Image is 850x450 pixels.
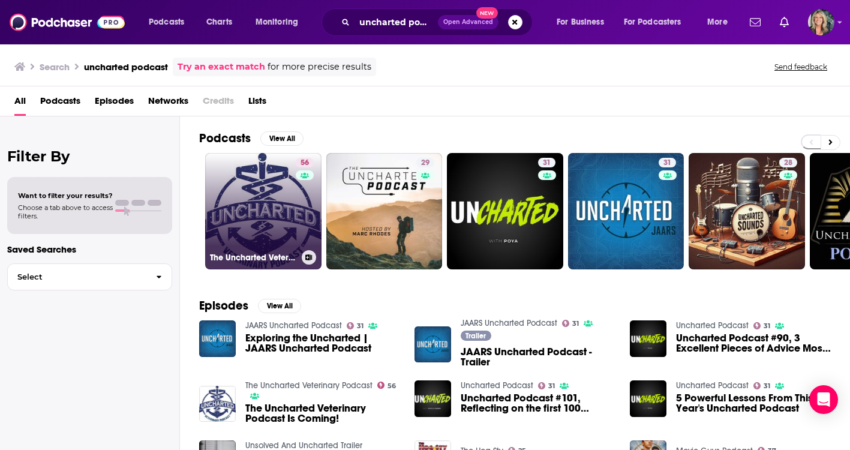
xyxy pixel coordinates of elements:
button: Show profile menu [808,9,834,35]
button: open menu [247,13,314,32]
img: User Profile [808,9,834,35]
img: The Uncharted Veterinary Podcast Is Coming! [199,386,236,422]
a: Podcasts [40,91,80,116]
a: Uncharted Podcast [461,380,533,391]
span: Credits [203,91,234,116]
a: 31 [659,158,676,167]
h3: uncharted podcast [84,61,168,73]
span: Monitoring [256,14,298,31]
a: Episodes [95,91,134,116]
a: 31 [753,382,771,389]
a: Uncharted Podcast [676,380,749,391]
span: 31 [663,157,671,169]
a: 28 [689,153,805,269]
h3: Search [40,61,70,73]
span: New [476,7,498,19]
a: 5 Powerful Lessons From This Year's Uncharted Podcast [676,393,831,413]
a: Show notifications dropdown [775,12,794,32]
a: Show notifications dropdown [745,12,765,32]
span: for more precise results [268,60,371,74]
a: JAARS Uncharted Podcast [461,318,557,328]
a: 56 [377,382,397,389]
span: More [707,14,728,31]
span: 56 [301,157,309,169]
span: Open Advanced [443,19,493,25]
button: View All [258,299,301,313]
span: Trailer [465,332,486,340]
h2: Filter By [7,148,172,165]
button: open menu [140,13,200,32]
a: 31 [562,320,579,327]
a: 56The Uncharted Veterinary Podcast [205,153,322,269]
span: For Podcasters [624,14,681,31]
span: Uncharted Podcast #101, Reflecting on the first 100 episodes on the Uncharted Podcast and Announc... [461,393,615,413]
button: Select [7,263,172,290]
span: Podcasts [149,14,184,31]
button: Open AdvancedNew [438,15,498,29]
a: PodcastsView All [199,131,304,146]
button: open menu [548,13,619,32]
span: 31 [548,383,555,389]
a: 31 [447,153,563,269]
button: Send feedback [771,62,831,72]
span: 31 [572,321,579,326]
span: 31 [357,323,364,329]
a: 29 [416,158,434,167]
button: View All [260,131,304,146]
a: 29 [326,153,443,269]
img: 5 Powerful Lessons From This Year's Uncharted Podcast [630,380,666,417]
a: The Uncharted Veterinary Podcast [245,380,373,391]
h3: The Uncharted Veterinary Podcast [210,253,297,263]
a: 31 [538,158,555,167]
a: Exploring the Uncharted | JAARS Uncharted Podcast [245,333,400,353]
img: Uncharted Podcast #101, Reflecting on the first 100 episodes on the Uncharted Podcast and Announc... [415,380,451,417]
a: The Uncharted Veterinary Podcast Is Coming! [245,403,400,424]
span: 31 [764,383,770,389]
a: 31 [753,322,771,329]
a: Networks [148,91,188,116]
img: Exploring the Uncharted | JAARS Uncharted Podcast [199,320,236,357]
span: JAARS Uncharted Podcast - Trailer [461,347,615,367]
a: 31 [347,322,364,329]
a: All [14,91,26,116]
img: Uncharted Podcast #90, 3 Excellent Pieces of Advice Most Frequently Given on Uncharted Podcast [630,320,666,357]
a: Uncharted Podcast [676,320,749,331]
div: Search podcasts, credits, & more... [333,8,544,36]
button: open menu [699,13,743,32]
span: 56 [388,383,396,389]
button: open menu [616,13,699,32]
h2: Episodes [199,298,248,313]
a: 56 [296,158,314,167]
img: JAARS Uncharted Podcast - Trailer [415,326,451,363]
span: 28 [784,157,792,169]
a: 28 [779,158,797,167]
span: For Business [557,14,604,31]
span: Want to filter your results? [18,191,113,200]
a: 31 [568,153,684,269]
p: Saved Searches [7,244,172,255]
span: Logged in as lisa.beech [808,9,834,35]
img: Podchaser - Follow, Share and Rate Podcasts [10,11,125,34]
a: Uncharted Podcast #90, 3 Excellent Pieces of Advice Most Frequently Given on Uncharted Podcast [676,333,831,353]
a: EpisodesView All [199,298,301,313]
span: Select [8,273,146,281]
a: Try an exact match [178,60,265,74]
a: Lists [248,91,266,116]
a: 31 [538,382,555,389]
a: JAARS Uncharted Podcast [245,320,342,331]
